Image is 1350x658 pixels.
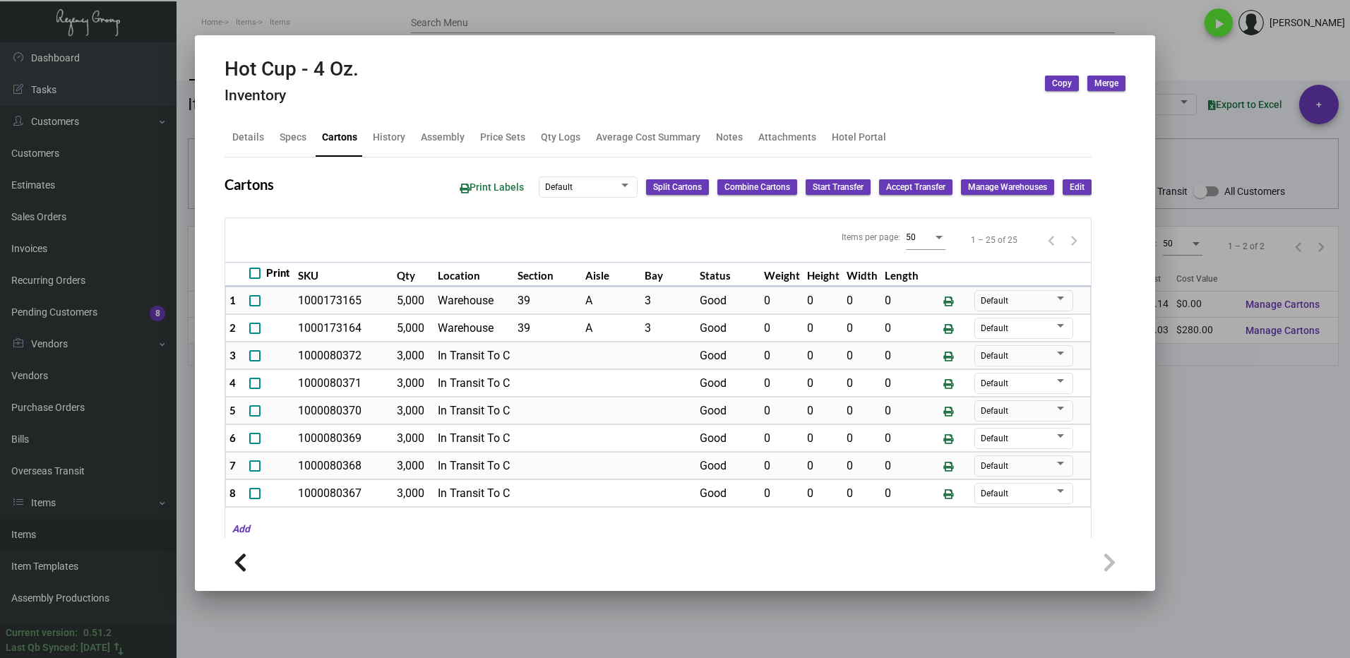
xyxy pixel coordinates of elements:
[1063,229,1085,251] button: Next page
[460,181,524,193] span: Print Labels
[1070,181,1085,193] span: Edit
[229,294,236,306] span: 1
[596,130,700,145] div: Average Cost Summary
[1045,76,1079,91] button: Copy
[229,431,236,444] span: 6
[716,130,743,145] div: Notes
[981,296,1008,306] span: Default
[653,181,702,193] span: Split Cartons
[225,522,250,537] mat-hint: Add
[541,130,580,145] div: Qty Logs
[906,232,945,243] mat-select: Items per page:
[480,130,525,145] div: Price Sets
[881,262,922,287] th: Length
[981,323,1008,333] span: Default
[322,130,357,145] div: Cartons
[760,262,804,287] th: Weight
[981,461,1008,471] span: Default
[641,262,697,287] th: Bay
[229,349,236,361] span: 3
[806,179,871,195] button: Start Transfer
[879,179,952,195] button: Accept Transfer
[981,433,1008,443] span: Default
[229,376,236,389] span: 4
[961,179,1054,195] button: Manage Warehouses
[1052,78,1072,90] span: Copy
[229,404,236,417] span: 5
[804,262,843,287] th: Height
[6,640,110,655] div: Last Qb Synced: [DATE]
[646,179,709,195] button: Split Cartons
[545,182,573,192] span: Default
[843,262,881,287] th: Width
[968,181,1047,193] span: Manage Warehouses
[225,57,359,81] h2: Hot Cup - 4 Oz.
[373,130,405,145] div: History
[1087,76,1125,91] button: Merge
[758,130,816,145] div: Attachments
[696,262,760,287] th: Status
[906,232,916,242] span: 50
[1040,229,1063,251] button: Previous page
[981,406,1008,416] span: Default
[1063,179,1092,195] button: Edit
[981,489,1008,498] span: Default
[421,130,465,145] div: Assembly
[232,130,264,145] div: Details
[842,231,900,244] div: Items per page:
[434,262,515,287] th: Location
[832,130,886,145] div: Hotel Portal
[393,262,434,287] th: Qty
[6,626,78,640] div: Current version:
[1094,78,1118,90] span: Merge
[981,378,1008,388] span: Default
[229,459,236,472] span: 7
[582,262,641,287] th: Aisle
[280,130,306,145] div: Specs
[724,181,790,193] span: Combine Cartons
[266,265,289,282] span: Print
[225,87,359,104] h4: Inventory
[229,486,236,499] span: 8
[971,234,1017,246] div: 1 – 25 of 25
[813,181,864,193] span: Start Transfer
[225,176,274,193] h2: Cartons
[981,351,1008,361] span: Default
[294,262,393,287] th: SKU
[229,321,236,334] span: 2
[717,179,797,195] button: Combine Cartons
[83,626,112,640] div: 0.51.2
[448,174,535,201] button: Print Labels
[514,262,581,287] th: Section
[886,181,945,193] span: Accept Transfer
